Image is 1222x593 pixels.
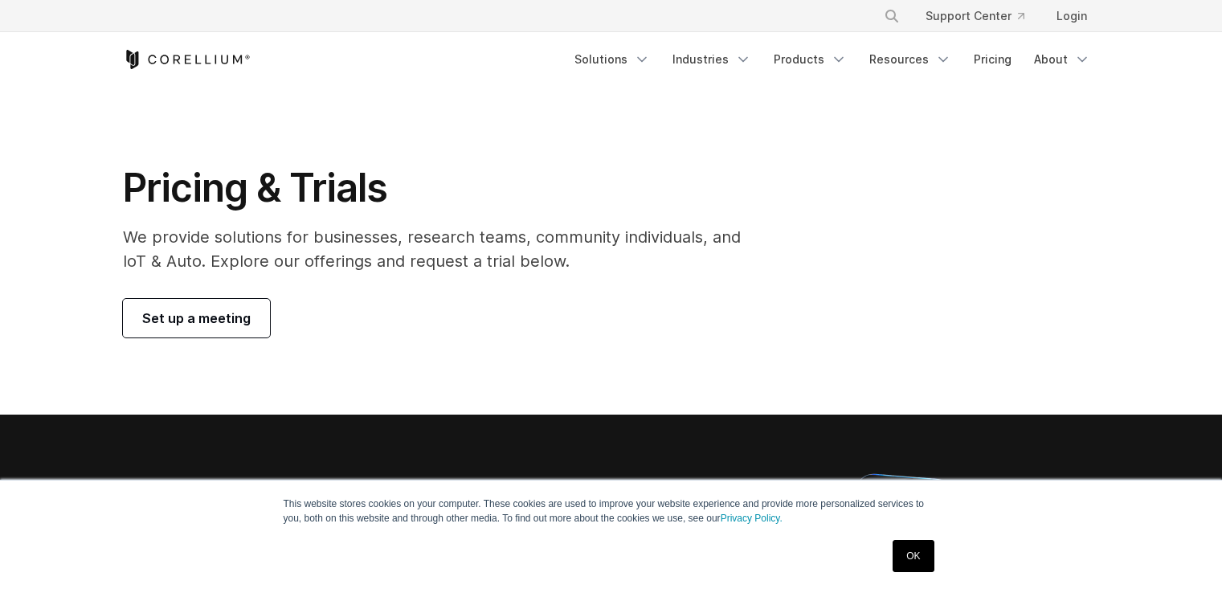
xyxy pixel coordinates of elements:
p: We provide solutions for businesses, research teams, community individuals, and IoT & Auto. Explo... [123,225,763,273]
a: Privacy Policy. [721,513,783,524]
a: Set up a meeting [123,299,270,337]
div: Navigation Menu [864,2,1100,31]
h1: Pricing & Trials [123,164,763,212]
a: Resources [860,45,961,74]
a: Support Center [913,2,1037,31]
button: Search [877,2,906,31]
div: Navigation Menu [565,45,1100,74]
a: OK [893,540,934,572]
a: Corellium Home [123,50,251,69]
a: About [1024,45,1100,74]
a: Login [1044,2,1100,31]
p: This website stores cookies on your computer. These cookies are used to improve your website expe... [284,497,939,526]
a: Industries [663,45,761,74]
a: Solutions [565,45,660,74]
span: Set up a meeting [142,309,251,328]
a: Pricing [964,45,1021,74]
a: Products [764,45,856,74]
